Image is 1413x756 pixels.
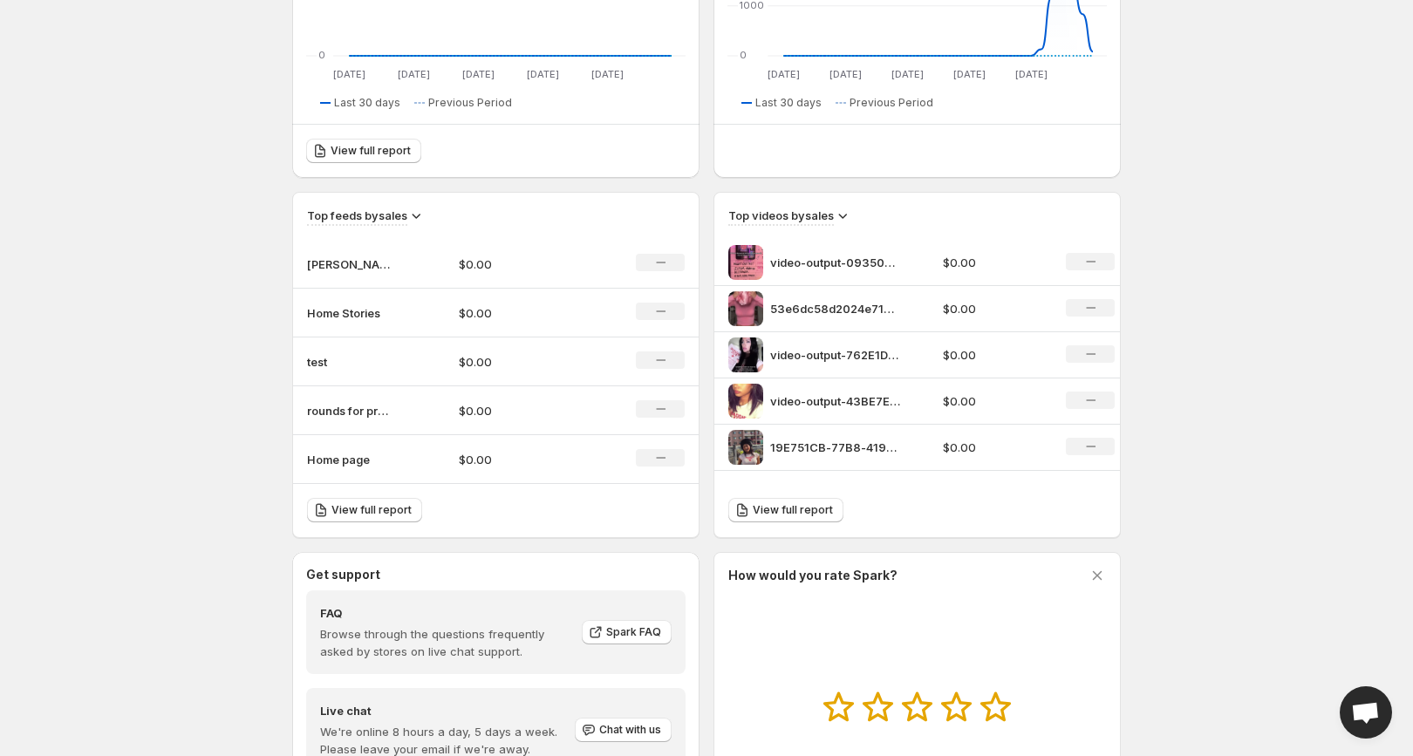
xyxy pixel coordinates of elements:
[753,503,833,517] span: View full report
[428,96,512,110] span: Previous Period
[459,304,583,322] p: $0.00
[943,254,1046,271] p: $0.00
[591,68,624,80] text: [DATE]
[728,384,763,419] img: video-output-43BE7EDE-5CB8-424E-B7CC-8909BCB32E35-1
[953,68,986,80] text: [DATE]
[307,402,394,419] p: rounds for product
[606,625,661,639] span: Spark FAQ
[334,96,400,110] span: Last 30 days
[318,49,325,61] text: 0
[575,718,672,742] button: Chat with us
[307,353,394,371] p: test
[770,254,901,271] p: video-output-09350AF6-882D-4E04-A52A-B6507D4EF509-1 2
[527,68,559,80] text: [DATE]
[1340,686,1392,739] div: Open chat
[459,255,583,273] p: $0.00
[459,402,583,419] p: $0.00
[462,68,495,80] text: [DATE]
[599,723,661,737] span: Chat with us
[943,346,1046,364] p: $0.00
[850,96,933,110] span: Previous Period
[307,207,407,224] h3: Top feeds by sales
[728,567,898,584] h3: How would you rate Spark?
[728,498,843,522] a: View full report
[398,68,430,80] text: [DATE]
[306,566,380,583] h3: Get support
[320,604,570,622] h4: FAQ
[320,702,573,719] h4: Live chat
[307,498,422,522] a: View full report
[333,68,365,80] text: [DATE]
[1015,68,1048,80] text: [DATE]
[728,207,834,224] h3: Top videos by sales
[459,353,583,371] p: $0.00
[755,96,822,110] span: Last 30 days
[943,392,1046,410] p: $0.00
[307,255,394,273] p: [PERSON_NAME]
[770,300,901,317] p: 53e6dc58d2024e7184ff46ce34cced60
[728,291,763,326] img: 53e6dc58d2024e7184ff46ce34cced60
[331,503,412,517] span: View full report
[943,300,1046,317] p: $0.00
[740,49,747,61] text: 0
[770,439,901,456] p: 19E751CB-77B8-419A-89B1-FF9DE20DD5EF-14110-000001D19D893D12
[728,245,763,280] img: video-output-09350AF6-882D-4E04-A52A-B6507D4EF509-1 2
[943,439,1046,456] p: $0.00
[768,68,800,80] text: [DATE]
[770,392,901,410] p: video-output-43BE7EDE-5CB8-424E-B7CC-8909BCB32E35-1
[320,625,570,660] p: Browse through the questions frequently asked by stores on live chat support.
[582,620,672,644] a: Spark FAQ
[306,139,421,163] a: View full report
[728,430,763,465] img: 19E751CB-77B8-419A-89B1-FF9DE20DD5EF-14110-000001D19D893D12
[459,451,583,468] p: $0.00
[891,68,924,80] text: [DATE]
[829,68,862,80] text: [DATE]
[770,346,901,364] p: video-output-762E1D6F-2E45-4DEA-8DFD-AE153A422086-1 2
[307,304,394,322] p: Home Stories
[307,451,394,468] p: Home page
[728,337,763,372] img: video-output-762E1D6F-2E45-4DEA-8DFD-AE153A422086-1 2
[331,144,411,158] span: View full report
